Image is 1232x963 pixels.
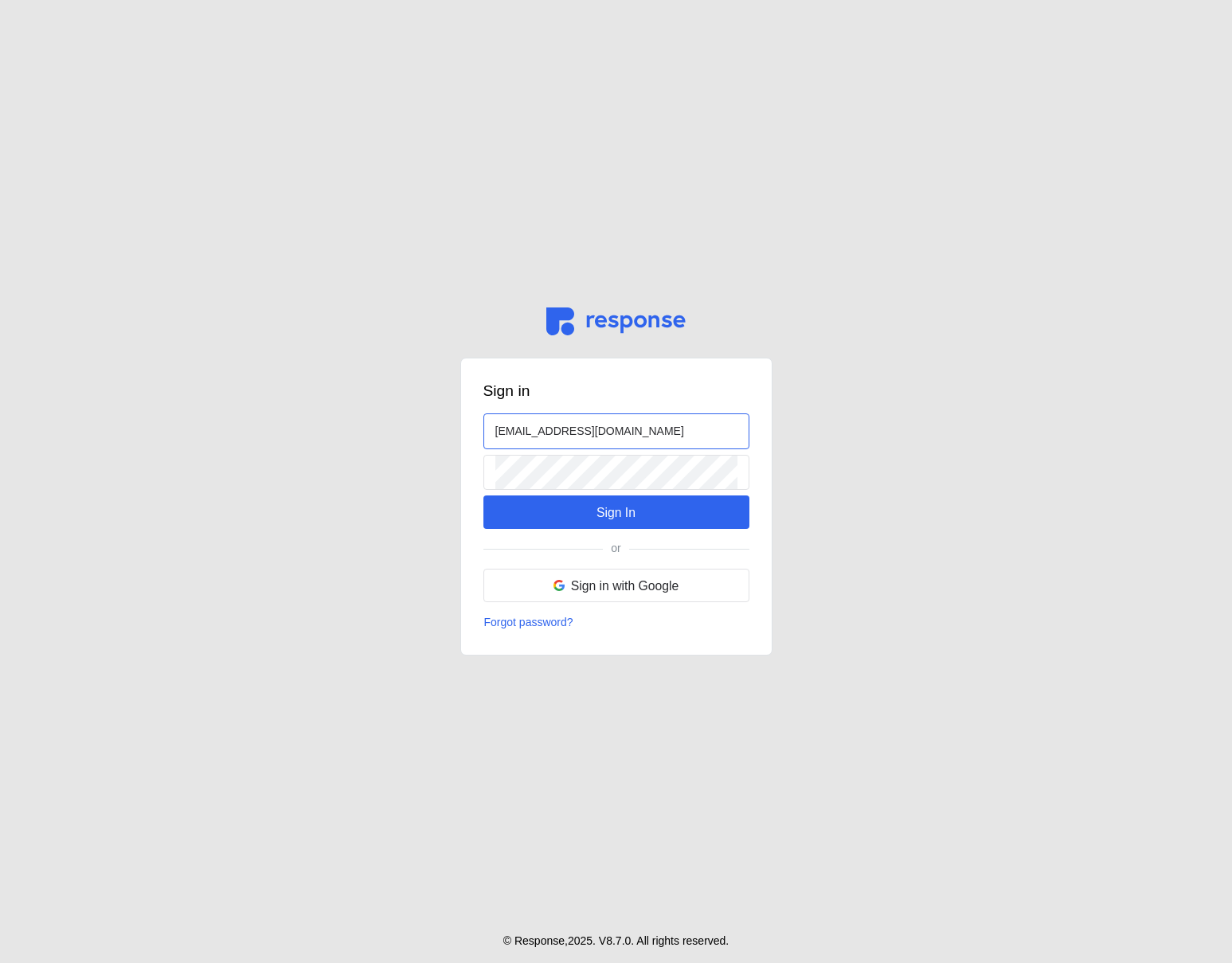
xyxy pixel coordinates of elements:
p: Sign In [596,503,636,523]
p: Sign in with Google [571,576,679,596]
button: Sign In [483,495,749,529]
p: © Response, 2025 . V 8.7.0 . All rights reserved. [503,933,729,950]
input: Email [495,414,737,448]
p: Forgot password? [484,614,573,632]
img: svg%3e [546,307,686,335]
img: svg%3e [553,580,565,591]
h3: Sign in [483,381,749,402]
button: Sign in with Google [483,569,749,602]
p: or [611,540,620,558]
button: Forgot password? [483,613,574,632]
